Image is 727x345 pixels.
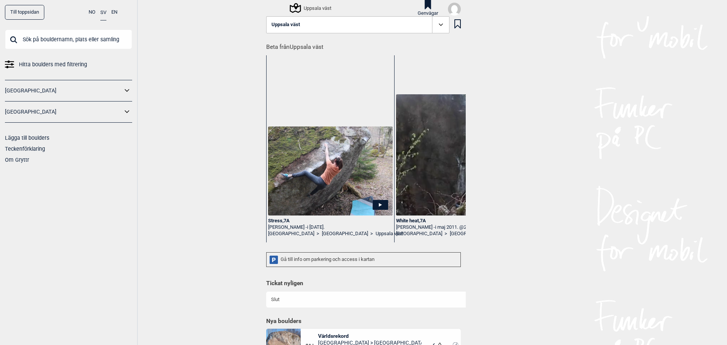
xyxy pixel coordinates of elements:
[376,231,403,237] a: Uppsala väst
[5,135,49,141] a: Lägga till boulders
[271,22,300,28] span: Uppsala väst
[5,85,122,96] a: [GEOGRAPHIC_DATA]
[450,231,496,237] a: [GEOGRAPHIC_DATA]
[5,146,45,152] a: Teckenförklaring
[266,16,449,34] button: Uppsala väst
[266,279,461,288] h1: Tickat nyligen
[435,224,473,230] span: i maj 2011. @2:06
[317,231,319,237] span: >
[396,218,521,224] div: White heat , 7A
[370,231,373,237] span: >
[89,5,95,20] button: NO
[291,3,331,12] div: Uppsala väst
[111,5,117,20] button: EN
[266,317,461,325] h1: Nya boulders
[445,231,447,237] span: >
[266,252,461,267] div: Gå till info om parkering och access i kartan
[268,224,393,231] div: [PERSON_NAME] -
[448,3,461,16] img: User fallback1
[318,333,422,339] span: Världsrekord
[268,218,393,224] div: Stress , 7A
[5,106,122,117] a: [GEOGRAPHIC_DATA]
[266,38,466,52] h1: Beta från Uppsala väst
[322,231,368,237] a: [GEOGRAPHIC_DATA]
[396,224,521,231] div: [PERSON_NAME] -
[268,126,393,215] img: Anna pa Stress
[396,94,521,215] img: Johan pa White heat
[100,5,106,20] button: SV
[19,59,87,70] span: Hitta boulders med filtrering
[5,59,132,70] a: Hitta boulders med filtrering
[396,231,442,237] a: [GEOGRAPHIC_DATA]
[268,231,314,237] a: [GEOGRAPHIC_DATA]
[5,5,44,20] a: Till toppsidan
[271,297,330,303] div: Slut
[5,157,29,163] a: Om Gryttr
[307,224,324,230] span: i [DATE].
[5,30,132,49] input: Sök på bouldernamn, plats eller samling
